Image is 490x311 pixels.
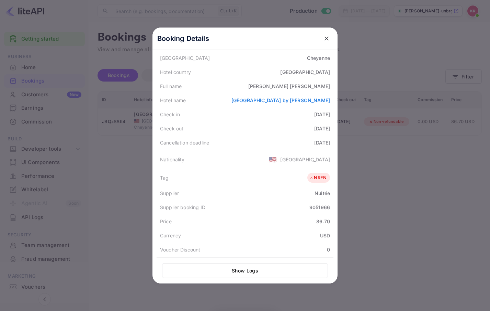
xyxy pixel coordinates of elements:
div: USD [320,232,330,239]
div: Supplier [160,190,179,197]
button: close [320,32,333,45]
span: United States [269,153,277,165]
div: Price [160,218,172,225]
div: Check in [160,111,180,118]
div: [DATE] [314,125,330,132]
div: Full name [160,83,182,90]
div: [GEOGRAPHIC_DATA] [160,54,210,62]
div: NRFN [309,174,327,181]
div: [PERSON_NAME] [PERSON_NAME] [248,83,330,90]
div: [DATE] [314,111,330,118]
div: Check out [160,125,183,132]
a: [GEOGRAPHIC_DATA] by [PERSON_NAME] [231,97,330,103]
div: Nationality [160,156,185,163]
div: 86.70 [316,218,330,225]
button: Show Logs [162,263,328,278]
div: Voucher Discount [160,246,200,253]
div: Supplier booking ID [160,204,205,211]
div: Currency [160,232,181,239]
div: Tag [160,174,169,181]
p: Booking Details [157,33,209,44]
div: Hotel name [160,97,186,104]
div: Hotel country [160,68,191,76]
div: Cancellation deadline [160,139,209,146]
div: Nuitée [315,190,330,197]
div: 0 [327,246,330,253]
div: [GEOGRAPHIC_DATA] [280,156,330,163]
div: Cheyenne [307,54,330,62]
div: [GEOGRAPHIC_DATA] [280,68,330,76]
div: 9051966 [309,204,330,211]
div: [DATE] [314,139,330,146]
